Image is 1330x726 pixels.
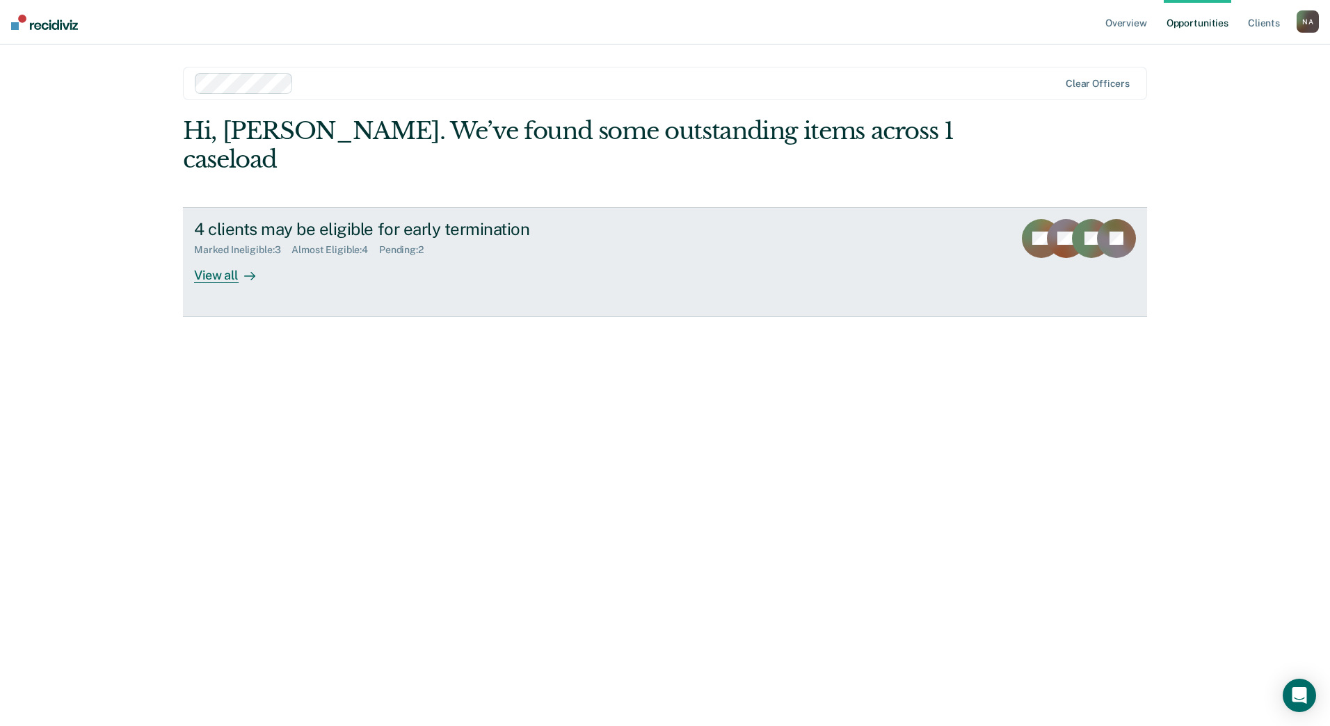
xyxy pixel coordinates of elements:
[1283,679,1316,712] div: Open Intercom Messenger
[379,244,435,256] div: Pending : 2
[194,244,291,256] div: Marked Ineligible : 3
[194,219,682,239] div: 4 clients may be eligible for early termination
[1066,78,1130,90] div: Clear officers
[1297,10,1319,33] div: N A
[183,207,1147,317] a: 4 clients may be eligible for early terminationMarked Ineligible:3Almost Eligible:4Pending:2View all
[183,117,954,174] div: Hi, [PERSON_NAME]. We’ve found some outstanding items across 1 caseload
[1297,10,1319,33] button: NA
[291,244,379,256] div: Almost Eligible : 4
[194,256,272,283] div: View all
[11,15,78,30] img: Recidiviz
